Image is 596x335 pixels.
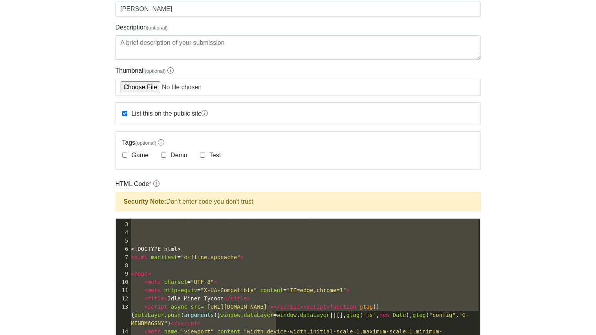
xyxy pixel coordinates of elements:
[169,151,187,160] label: Demo
[116,23,168,32] label: Description
[116,286,130,295] div: 11
[171,320,178,326] span: </
[147,25,168,31] span: (optional)
[208,151,221,160] label: Test
[144,279,147,285] span: <
[148,287,161,293] span: meta
[144,328,147,335] span: <
[131,254,244,260] span: =
[204,304,270,310] span: "[URL][DOMAIN_NAME]"
[224,295,231,302] span: </
[217,328,240,335] span: content
[181,328,214,335] span: "viewport"
[131,287,350,293] span: = =
[247,295,250,302] span: >
[306,304,326,310] span: script
[144,287,147,293] span: <
[220,312,240,318] span: window
[287,287,347,293] span: "IE=edge,chrome=1"
[116,228,130,237] div: 4
[346,287,349,293] span: >
[131,254,134,260] span: <
[300,312,330,318] span: dataLayer
[167,312,181,318] span: push
[240,254,244,260] span: >
[330,304,356,310] span: function
[326,304,330,310] span: >
[164,295,167,302] span: >
[191,279,214,285] span: "UTF-8"
[393,312,406,318] span: Date
[116,270,130,278] div: 9
[116,303,130,311] div: 13
[151,254,177,260] span: manifest
[144,295,147,302] span: <
[260,287,283,293] span: content
[148,328,161,335] span: meta
[148,304,168,310] span: script
[116,237,130,245] div: 5
[131,304,469,326] span: = (){ . ( )} . . [], ( , ), ( , )
[148,295,164,302] span: title
[148,279,161,285] span: meta
[300,304,306,310] span: ><
[135,140,156,146] span: (optional)
[131,279,217,285] span: =
[277,312,297,318] span: window
[164,287,197,293] span: http-equiv
[201,287,257,293] span: "X-UA-Compatible"
[148,271,151,277] span: >
[131,271,134,277] span: <
[330,312,336,318] span: ||
[134,254,148,260] span: html
[116,253,130,261] div: 7
[124,198,166,205] strong: Security Note:
[181,254,240,260] span: "offline.appcache"
[134,271,148,277] span: head
[131,246,181,252] span: <!DOCTYPE html>
[116,295,130,303] div: 12
[363,312,376,318] span: "js"
[116,192,481,212] div: Don't enter code you don't trust
[122,138,474,147] label: Tags
[145,68,165,74] span: (optional)
[429,312,455,318] span: "config"
[144,304,147,310] span: <
[116,261,130,270] div: 8
[116,179,160,189] label: HTML Code
[184,312,214,318] span: arguments
[273,312,277,318] span: =
[270,304,280,310] span: ></
[244,312,273,318] span: dataLayer
[116,245,130,253] div: 6
[116,66,174,75] label: Thumbnail
[346,312,359,318] span: gtag
[214,279,217,285] span: >
[131,295,251,302] span: Idle Miner Tycoon
[164,328,178,335] span: name
[116,278,130,286] div: 10
[178,320,198,326] span: script
[130,109,208,118] label: List this on the public site
[197,320,200,326] span: >
[134,312,164,318] span: dataLayer
[116,220,130,228] div: 3
[280,304,300,310] span: script
[359,304,373,310] span: gtag
[130,151,149,160] label: Game
[164,279,187,285] span: charset
[171,304,187,310] span: async
[413,312,426,318] span: gtag
[230,295,247,302] span: title
[191,304,200,310] span: src
[380,312,389,318] span: new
